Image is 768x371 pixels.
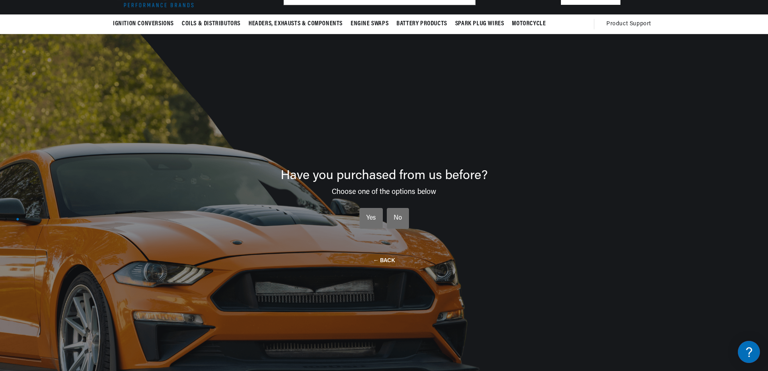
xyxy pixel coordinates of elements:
[248,20,343,28] span: Headers, Exhausts & Components
[16,182,752,196] div: Choose one of the options below
[8,201,153,213] a: Payment, Pricing, and Promotions FAQ
[366,213,376,224] div: Yes
[512,20,546,28] span: Motorcycle
[606,14,655,34] summary: Product Support
[396,20,447,28] span: Battery Products
[8,215,153,229] button: Contact Us
[8,68,153,81] a: FAQ
[347,14,392,33] summary: Engine Swaps
[8,122,153,130] div: Shipping
[113,14,178,33] summary: Ignition Conversions
[182,20,240,28] span: Coils & Distributors
[373,257,395,264] button: ← BACK
[8,167,153,180] a: Orders FAQ
[8,135,153,147] a: Shipping FAQs
[8,102,153,114] a: FAQs
[8,155,153,163] div: Orders
[178,14,244,33] summary: Coils & Distributors
[8,89,153,96] div: JBA Performance Exhaust
[111,231,155,239] a: POWERED BY ENCHANT
[394,213,402,224] div: No
[606,20,651,29] span: Product Support
[113,20,174,28] span: Ignition Conversions
[451,14,508,33] summary: Spark Plug Wires
[455,20,504,28] span: Spark Plug Wires
[392,14,451,33] summary: Battery Products
[508,14,550,33] summary: Motorcycle
[351,20,388,28] span: Engine Swaps
[244,14,347,33] summary: Headers, Exhausts & Components
[8,188,153,196] div: Payment, Pricing, and Promotions
[8,56,153,63] div: Ignition Products
[16,169,752,182] div: Have you purchased from us before?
